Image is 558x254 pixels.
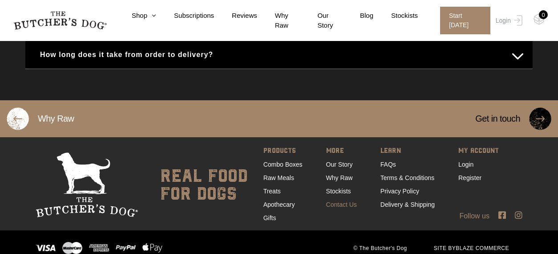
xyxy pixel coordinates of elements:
a: Reviews [214,11,257,21]
a: Combo Boxes [263,161,303,168]
span: PRODUCTS [263,145,303,158]
a: Why Raw [257,11,300,31]
span: LEARN [380,145,435,158]
a: Login [458,161,473,168]
a: Apothecary [263,201,295,208]
a: Subscriptions [156,11,214,21]
span: © The Butcher's Dog [340,244,420,252]
h5: Get in touch [466,100,529,137]
a: Treats [263,188,281,195]
a: Stockists [373,11,418,21]
a: Our Story [326,161,353,168]
a: Terms & Conditions [380,174,434,181]
a: Our Story [299,11,342,31]
div: 0 [539,10,548,19]
a: Gifts [263,214,276,221]
a: Start [DATE] [431,7,493,34]
a: Contact Us [326,201,357,208]
a: Why Raw [326,174,353,181]
a: BLAZE COMMERCE [456,245,509,251]
h5: Why Raw [29,100,83,137]
a: Privacy Policy [380,188,419,195]
a: Stockists [326,188,351,195]
span: Start [DATE] [440,7,490,34]
span: SITE BY [421,244,522,252]
span: MY ACCOUNT [458,145,499,158]
a: FAQs [380,161,396,168]
img: TBD_Cart-Empty.png [534,13,545,25]
a: Login [493,7,522,34]
img: TBD_Button_Gold_new-white.png [7,107,29,130]
a: Register [458,174,481,181]
button: How long does it take from order to delivery? [34,46,524,63]
span: MORE [326,145,357,158]
img: TBD_Button_Black_100-new-black.png [529,107,551,130]
a: Blog [342,11,373,21]
div: real food for dogs [151,152,248,217]
a: Raw Meals [263,174,294,181]
a: Delivery & Shipping [380,201,435,208]
a: Shop [114,11,156,21]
